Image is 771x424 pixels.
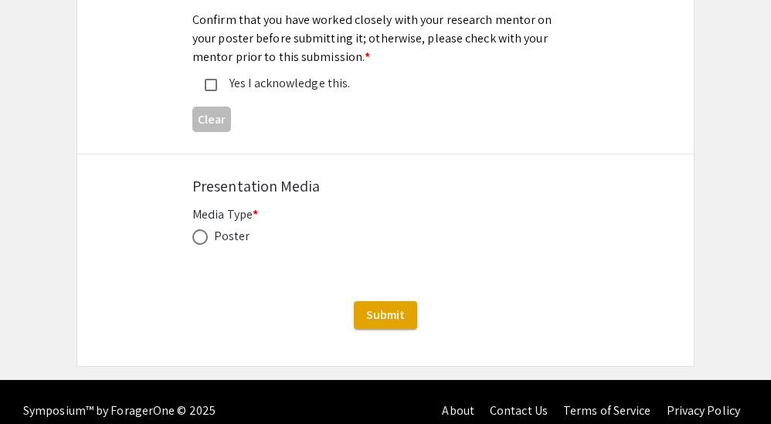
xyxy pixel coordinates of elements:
iframe: Chat [12,354,66,412]
div: Poster [214,227,250,246]
mat-label: Media Type [192,206,258,222]
a: Privacy Policy [667,402,740,419]
mat-label: Confirm that you have worked closely with your research mentor on your poster before submitting i... [192,12,552,65]
span: Submit [366,307,405,323]
a: Contact Us [490,402,548,419]
div: Presentation Media [192,175,579,198]
a: About [442,402,474,419]
button: Clear [192,107,231,132]
div: Yes I acknowledge this. [217,74,542,93]
a: Terms of Service [563,402,651,419]
button: Submit [354,301,417,329]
